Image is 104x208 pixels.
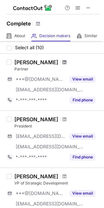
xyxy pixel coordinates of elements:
h1: Complete [7,20,31,27]
button: Reveal Button [70,76,95,82]
div: [PERSON_NAME] [14,59,58,66]
button: Reveal Button [70,97,95,103]
div: [PERSON_NAME] [14,173,58,180]
span: [EMAIL_ADDRESS][DOMAIN_NAME] [16,87,84,93]
button: Reveal Button [70,133,95,140]
img: ContactOut v5.3.10 [13,4,52,12]
button: Reveal Button [70,190,95,197]
div: Partner [14,66,100,72]
span: About [14,33,25,38]
span: Select all (10) [15,45,44,50]
span: [EMAIL_ADDRESS][DOMAIN_NAME] [16,144,84,150]
span: Decision makers [39,33,70,38]
span: Similar [84,33,97,38]
div: President [14,123,100,129]
div: [PERSON_NAME] [14,116,58,123]
span: ***@[DOMAIN_NAME] [16,76,66,82]
span: [EMAIL_ADDRESS][DOMAIN_NAME] [16,201,84,207]
span: ***@[DOMAIN_NAME] [16,190,66,196]
span: [EMAIL_ADDRESS][DOMAIN_NAME] [16,133,66,139]
div: VP of Strategic Development [14,180,100,186]
button: Reveal Button [70,154,95,160]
